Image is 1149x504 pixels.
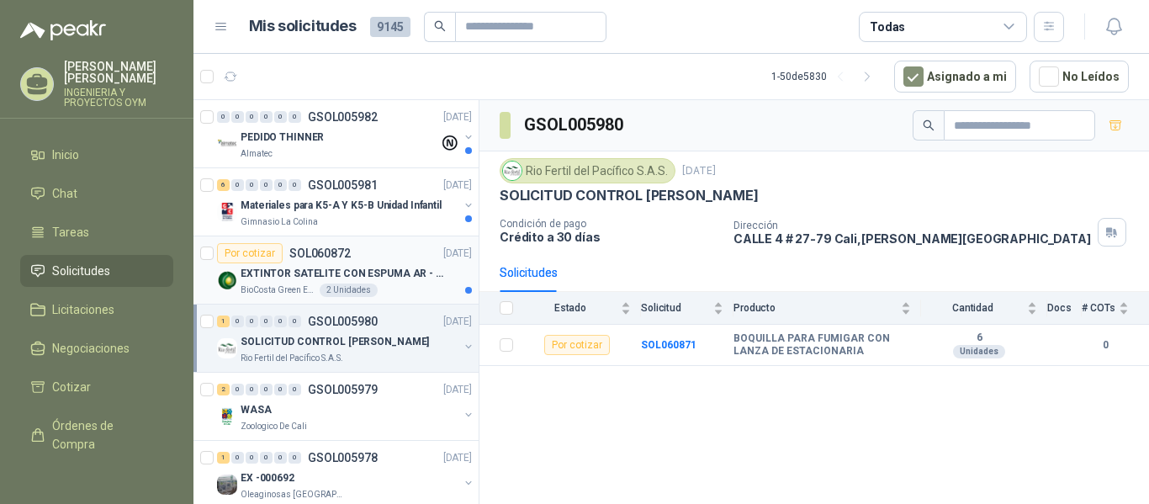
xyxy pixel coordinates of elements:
p: GSOL005982 [308,111,378,123]
a: 6 0 0 0 0 0 GSOL005981[DATE] Company LogoMateriales para K5-A Y K5-B Unidad InfantilGimnasio La C... [217,175,475,229]
p: Gimnasio La Colina [241,215,318,229]
div: 0 [246,316,258,327]
div: 0 [274,384,287,395]
p: [PERSON_NAME] [PERSON_NAME] [64,61,173,84]
button: Asignado a mi [894,61,1016,93]
p: [DATE] [443,178,472,194]
p: [DATE] [443,450,472,466]
span: Estado [523,302,617,314]
span: Licitaciones [52,300,114,319]
p: GSOL005978 [308,452,378,464]
img: Company Logo [217,134,237,154]
a: Inicio [20,139,173,171]
div: 0 [260,179,273,191]
th: Docs [1047,292,1082,325]
div: 0 [246,452,258,464]
img: Logo peakr [20,20,106,40]
span: search [434,20,446,32]
th: # COTs [1082,292,1149,325]
p: GSOL005979 [308,384,378,395]
div: 0 [231,316,244,327]
div: 0 [217,111,230,123]
span: # COTs [1082,302,1115,314]
p: GSOL005981 [308,179,378,191]
h3: GSOL005980 [524,112,626,138]
a: Chat [20,178,173,210]
p: Zoologico De Cali [241,420,307,433]
p: PEDIDO THINNER [241,130,324,146]
a: 1 0 0 0 0 0 GSOL005978[DATE] Company LogoEX -000692Oleaginosas [GEOGRAPHIC_DATA][PERSON_NAME] [217,448,475,501]
p: SOLICITUD CONTROL [PERSON_NAME] [241,334,429,350]
div: 6 [217,179,230,191]
p: GSOL005980 [308,316,378,327]
th: Producto [733,292,921,325]
div: 0 [289,452,301,464]
th: Cantidad [921,292,1047,325]
p: EXTINTOR SATELITE CON ESPUMA AR - AFFF [241,266,450,282]
span: Chat [52,184,77,203]
a: SOL060871 [641,339,696,351]
th: Solicitud [641,292,733,325]
span: Negociaciones [52,339,130,358]
div: 0 [231,384,244,395]
div: 0 [274,179,287,191]
p: Dirección [733,220,1091,231]
img: Company Logo [217,270,237,290]
img: Company Logo [217,475,237,495]
button: No Leídos [1030,61,1129,93]
span: Cotizar [52,378,91,396]
div: 0 [289,179,301,191]
div: 0 [246,111,258,123]
p: Oleaginosas [GEOGRAPHIC_DATA][PERSON_NAME] [241,488,347,501]
a: Cotizar [20,371,173,403]
div: Todas [870,18,905,36]
a: Por cotizarSOL060872[DATE] Company LogoEXTINTOR SATELITE CON ESPUMA AR - AFFFBioCosta Green Energ... [193,236,479,305]
span: Tareas [52,223,89,241]
img: Company Logo [217,406,237,427]
div: Por cotizar [217,243,283,263]
div: Unidades [953,345,1005,358]
div: Solicitudes [500,263,558,282]
p: CALLE 4 # 27-79 Cali , [PERSON_NAME][GEOGRAPHIC_DATA] [733,231,1091,246]
div: 0 [231,452,244,464]
span: Solicitud [641,302,710,314]
img: Company Logo [217,338,237,358]
div: 0 [289,384,301,395]
span: Inicio [52,146,79,164]
b: BOQUILLA PARA FUMIGAR CON LANZA DE ESTACIONARIA [733,332,911,358]
p: INGENIERIA Y PROYECTOS OYM [64,88,173,108]
b: 6 [921,332,1037,345]
div: 1 [217,452,230,464]
div: 0 [274,316,287,327]
a: Negociaciones [20,332,173,364]
a: Tareas [20,216,173,248]
img: Company Logo [503,162,522,180]
a: 2 0 0 0 0 0 GSOL005979[DATE] Company LogoWASAZoologico De Cali [217,379,475,433]
span: Cantidad [921,302,1024,314]
div: 2 Unidades [320,284,378,297]
p: [DATE] [682,163,716,179]
div: Rio Fertil del Pacífico S.A.S. [500,158,675,183]
p: SOLICITUD CONTROL [PERSON_NAME] [500,187,758,204]
th: Estado [523,292,641,325]
p: EX -000692 [241,470,294,486]
a: Solicitudes [20,255,173,287]
b: 0 [1082,337,1129,353]
div: 1 [217,316,230,327]
p: [DATE] [443,109,472,125]
div: 0 [260,316,273,327]
h1: Mis solicitudes [249,14,357,39]
p: [DATE] [443,246,472,262]
a: Licitaciones [20,294,173,326]
div: 2 [217,384,230,395]
div: 0 [260,111,273,123]
div: Por cotizar [544,335,610,355]
p: Materiales para K5-A Y K5-B Unidad Infantil [241,198,442,214]
div: 0 [274,111,287,123]
div: 0 [231,179,244,191]
div: 0 [246,384,258,395]
div: 0 [231,111,244,123]
p: [DATE] [443,382,472,398]
span: search [923,119,935,131]
a: 0 0 0 0 0 0 GSOL005982[DATE] Company LogoPEDIDO THINNERAlmatec [217,107,475,161]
